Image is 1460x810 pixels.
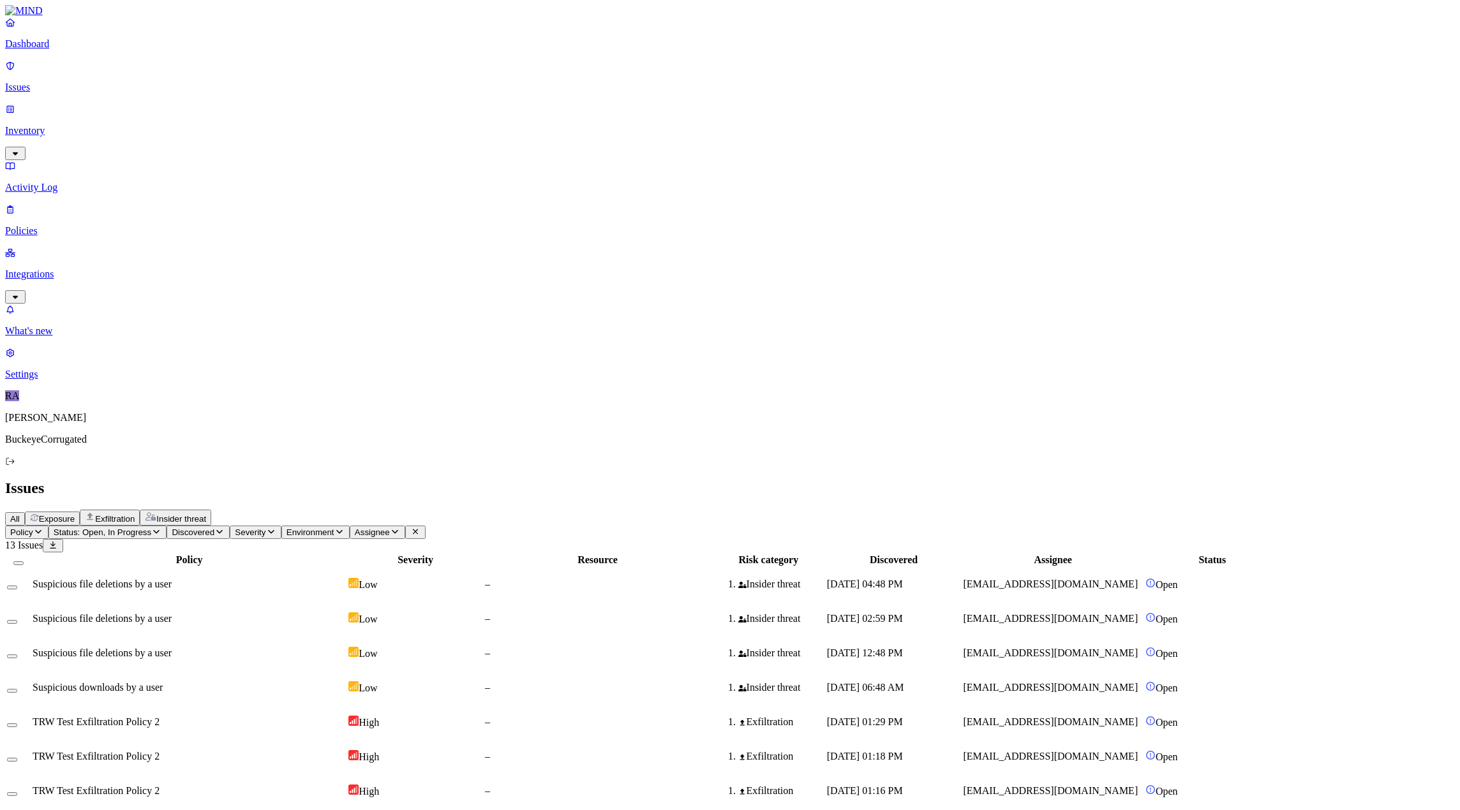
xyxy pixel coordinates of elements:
[359,682,377,693] span: Low
[5,103,1455,158] a: Inventory
[7,620,17,624] button: Select row
[5,369,1455,380] p: Settings
[5,203,1455,237] a: Policies
[172,527,214,537] span: Discovered
[827,647,903,658] span: [DATE] 12:48 PM
[54,527,151,537] span: Status: Open, In Progress
[1156,648,1178,659] span: Open
[1145,578,1156,588] img: status-open
[359,648,377,659] span: Low
[963,785,1138,796] span: [EMAIL_ADDRESS][DOMAIN_NAME]
[348,681,359,691] img: severity-low
[33,682,163,693] span: Suspicious downloads by a user
[1156,786,1178,797] span: Open
[5,247,1455,302] a: Integrations
[1145,647,1156,657] img: status-open
[485,682,490,693] span: –
[5,125,1455,136] p: Inventory
[33,554,346,566] div: Policy
[738,751,824,762] div: Exfiltration
[5,60,1455,93] a: Issues
[827,751,903,762] span: [DATE] 01:18 PM
[963,682,1138,693] span: [EMAIL_ADDRESS][DOMAIN_NAME]
[485,554,710,566] div: Resource
[156,514,206,524] span: Insider threat
[738,578,824,590] div: Insider threat
[5,434,1455,445] p: BuckeyeCorrugated
[287,527,334,537] span: Environment
[33,647,172,658] span: Suspicious file deletions by a user
[7,758,17,762] button: Select row
[348,716,359,726] img: severity-high
[827,716,903,727] span: [DATE] 01:29 PM
[348,578,359,588] img: severity-low
[963,578,1138,589] span: [EMAIL_ADDRESS][DOMAIN_NAME]
[713,554,824,566] div: Risk category
[359,786,379,797] span: High
[827,578,903,589] span: [DATE] 04:48 PM
[485,613,490,624] span: –
[5,225,1455,237] p: Policies
[485,578,490,589] span: –
[348,612,359,622] img: severity-low
[1156,717,1178,728] span: Open
[5,412,1455,423] p: [PERSON_NAME]
[355,527,390,537] span: Assignee
[5,5,1455,17] a: MIND
[485,647,490,658] span: –
[963,647,1138,658] span: [EMAIL_ADDRESS][DOMAIN_NAME]
[33,578,172,589] span: Suspicious file deletions by a user
[5,304,1455,337] a: What's new
[738,682,824,693] div: Insider threat
[1145,681,1156,691] img: status-open
[5,390,19,401] span: RA
[5,540,43,550] span: 13 Issues
[5,160,1455,193] a: Activity Log
[348,750,359,760] img: severity-high
[738,647,824,659] div: Insider threat
[485,785,490,796] span: –
[10,514,20,524] span: All
[485,716,490,727] span: –
[1156,682,1178,693] span: Open
[827,785,903,796] span: [DATE] 01:16 PM
[963,613,1138,624] span: [EMAIL_ADDRESS][DOMAIN_NAME]
[7,585,17,589] button: Select row
[359,579,377,590] span: Low
[5,325,1455,337] p: What's new
[5,269,1455,280] p: Integrations
[1145,612,1156,622] img: status-open
[5,5,43,17] img: MIND
[827,682,904,693] span: [DATE] 06:48 AM
[33,751,160,762] span: TRW Test Exfiltration Policy 2
[7,792,17,796] button: Select row
[7,654,17,658] button: Select row
[7,689,17,693] button: Select row
[235,527,265,537] span: Severity
[485,751,490,762] span: –
[33,716,160,727] span: TRW Test Exfiltration Policy 2
[348,784,359,795] img: severity-high
[5,480,1455,497] h2: Issues
[39,514,75,524] span: Exposure
[963,751,1138,762] span: [EMAIL_ADDRESS][DOMAIN_NAME]
[827,554,961,566] div: Discovered
[5,38,1455,50] p: Dashboard
[359,751,379,762] span: High
[5,182,1455,193] p: Activity Log
[1156,614,1178,624] span: Open
[7,723,17,727] button: Select row
[5,82,1455,93] p: Issues
[5,347,1455,380] a: Settings
[963,554,1142,566] div: Assignee
[1145,784,1156,795] img: status-open
[1145,554,1279,566] div: Status
[738,785,824,797] div: Exfiltration
[963,716,1138,727] span: [EMAIL_ADDRESS][DOMAIN_NAME]
[827,613,903,624] span: [DATE] 02:59 PM
[33,613,172,624] span: Suspicious file deletions by a user
[33,785,160,796] span: TRW Test Exfiltration Policy 2
[359,717,379,728] span: High
[1156,579,1178,590] span: Open
[738,716,824,728] div: Exfiltration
